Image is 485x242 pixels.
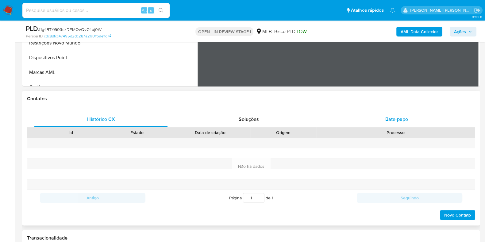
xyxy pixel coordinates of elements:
button: Antigo [40,193,145,203]
div: Id [42,129,100,136]
span: Ações [454,27,466,36]
input: Pesquise usuários ou casos... [22,6,170,14]
h1: Contatos [27,96,475,102]
span: Atalhos rápidos [351,7,384,13]
b: PLD [26,24,38,33]
div: Origem [255,129,312,136]
span: Página de [229,193,273,203]
button: Dispositivos Point [24,50,100,65]
div: Data de criação [174,129,246,136]
button: Novo Contato [440,210,475,220]
h1: Transacionalidade [27,235,475,241]
button: Restrições Novo Mundo [24,36,100,50]
a: cdc8dfcc47495d2dc287a290ffb9effc [44,33,111,39]
span: Histórico CX [87,116,115,123]
p: viviane.jdasilva@mercadopago.com.br [410,7,472,13]
span: Risco PLD: [274,28,306,35]
span: LOW [296,28,306,35]
b: Person ID [26,33,43,39]
button: AML Data Collector [396,27,442,36]
div: MLB [256,28,271,35]
span: Novo Contato [444,211,471,219]
span: s [150,7,152,13]
button: Marcas AML [24,65,100,80]
button: Cartões [24,80,100,94]
a: Notificações [390,8,395,13]
div: Estado [108,129,166,136]
p: OPEN - IN REVIEW STAGE I [195,27,253,36]
span: 3.152.0 [472,14,482,19]
button: Seguindo [357,193,462,203]
button: Ações [450,27,476,36]
span: Bate-papo [385,116,408,123]
span: Alt [142,7,147,13]
a: Sair [474,7,480,13]
span: Soluções [239,116,259,123]
b: AML Data Collector [401,27,438,36]
button: search-icon [155,6,167,15]
span: # 1g4RTYG03ckDEMOvQvC4pj0W [38,26,102,33]
span: 1 [272,195,273,201]
div: Processo [321,129,471,136]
